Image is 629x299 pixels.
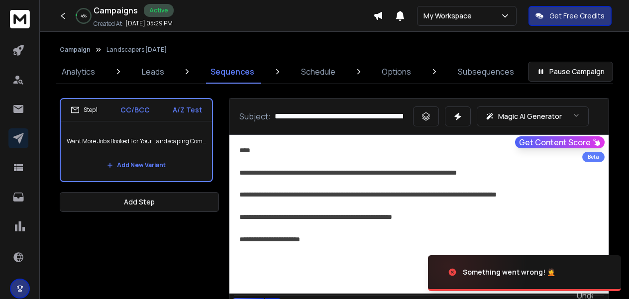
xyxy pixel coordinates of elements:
[99,155,174,175] button: Add New Variant
[382,66,411,78] p: Options
[498,111,562,121] p: Magic AI Generator
[301,66,335,78] p: Schedule
[56,60,101,84] a: Analytics
[125,19,173,27] p: [DATE] 05:29 PM
[210,66,254,78] p: Sequences
[477,106,589,126] button: Magic AI Generator
[528,6,612,26] button: Get Free Credits
[144,4,174,17] div: Active
[142,66,164,78] p: Leads
[60,192,219,212] button: Add Step
[515,136,605,148] button: Get Content Score
[173,105,202,115] p: A/Z Test
[81,13,87,19] p: 4 %
[458,66,514,78] p: Subsequences
[60,98,213,182] li: Step1CC/BCCA/Z TestWant More Jobs Booked For Your Landscaping Company?Add New Variant
[428,245,527,299] img: image
[549,11,605,21] p: Get Free Credits
[106,46,167,54] p: Landscapers [DATE]
[120,105,150,115] p: CC/BCC
[528,62,613,82] button: Pause Campaign
[94,20,123,28] p: Created At:
[582,152,605,162] div: Beta
[94,4,138,16] h1: Campaigns
[463,267,555,277] div: Something went wrong! 🤦
[452,60,520,84] a: Subsequences
[71,105,98,114] div: Step 1
[295,60,341,84] a: Schedule
[62,66,95,78] p: Analytics
[239,110,271,122] p: Subject:
[423,11,476,21] p: My Workspace
[67,127,206,155] p: Want More Jobs Booked For Your Landscaping Company?
[136,60,170,84] a: Leads
[376,60,417,84] a: Options
[205,60,260,84] a: Sequences
[60,46,91,54] button: Campaign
